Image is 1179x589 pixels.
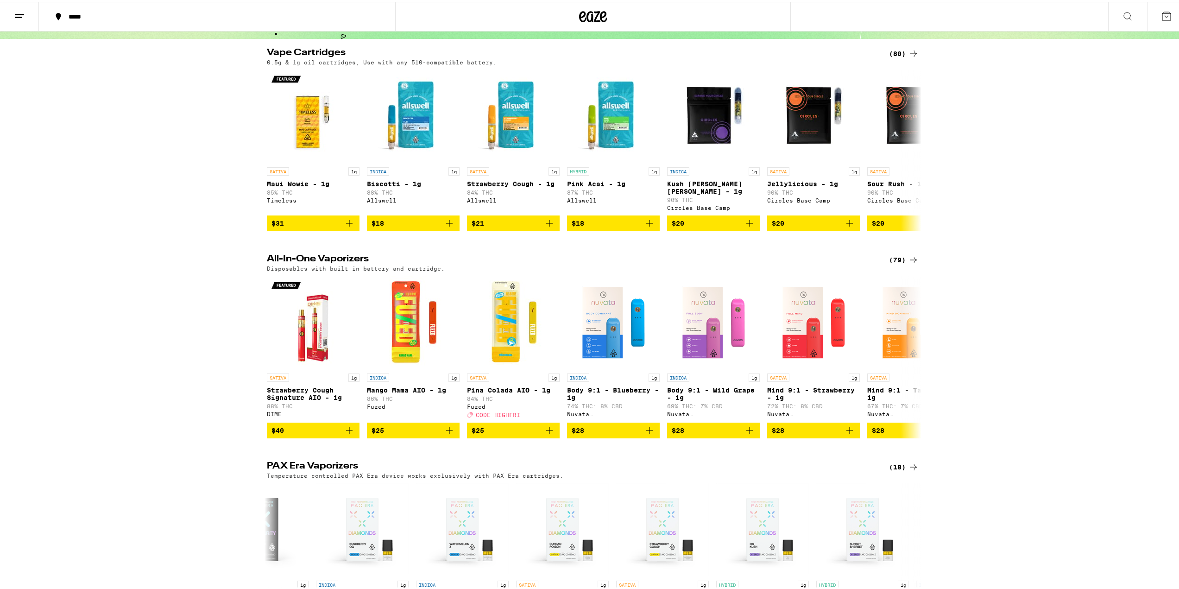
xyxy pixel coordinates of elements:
[767,409,860,415] div: Nuvata ([GEOGRAPHIC_DATA])
[772,218,784,225] span: $20
[867,165,889,174] p: SATIVA
[872,425,884,432] span: $28
[867,409,960,415] div: Nuvata ([GEOGRAPHIC_DATA])
[267,68,359,161] img: Timeless - Maui Wowie - 1g
[567,214,660,229] button: Add to bag
[716,579,738,587] p: HYBRID
[898,579,909,587] p: 1g
[667,401,760,407] p: 69% THC: 7% CBD
[448,372,460,380] p: 1g
[367,214,460,229] button: Add to bag
[667,195,760,201] p: 90% THC
[867,274,960,421] a: Open page for Mind 9:1 - Tangerine - 1g from Nuvata (CA)
[867,401,960,407] p: 67% THC: 7% CBD
[267,460,874,471] h2: PAX Era Vaporizers
[649,372,660,380] p: 1g
[867,196,960,202] div: Circles Base Camp
[367,188,460,194] p: 88% THC
[267,385,359,399] p: Strawberry Cough Signature AIO - 1g
[567,409,660,415] div: Nuvata ([GEOGRAPHIC_DATA])
[867,421,960,437] button: Add to bag
[267,264,445,270] p: Disposables with built-in battery and cartridge.
[267,274,359,421] a: Open page for Strawberry Cough Signature AIO - 1g from DIME
[767,178,860,186] p: Jellylicious - 1g
[567,385,660,399] p: Body 9:1 - Blueberry - 1g
[667,68,760,214] a: Open page for Kush Berry Bliss - 1g from Circles Base Camp
[872,218,884,225] span: $20
[767,274,860,367] img: Nuvata (CA) - Mind 9:1 - Strawberry - 1g
[616,481,709,574] img: PAX - Pax Diamonds: Strawberry Cough - 1g
[6,6,67,14] span: Hi. Need any help?
[867,68,960,214] a: Open page for Sour Rush - 1g from Circles Base Camp
[416,481,509,574] img: PAX - Pax Diamonds : Watermelon Z - 1g
[767,214,860,229] button: Add to bag
[549,165,560,174] p: 1g
[798,579,809,587] p: 1g
[767,68,860,161] img: Circles Base Camp - Jellylicious - 1g
[367,274,460,367] img: Fuzed - Mango Mama AIO - 1g
[416,579,438,587] p: INDICA
[267,421,359,437] button: Add to bag
[867,214,960,229] button: Add to bag
[372,218,384,225] span: $18
[889,460,919,471] div: (18)
[567,421,660,437] button: Add to bag
[297,579,309,587] p: 1g
[567,165,589,174] p: HYBRID
[267,188,359,194] p: 85% THC
[916,481,1009,574] img: PAX - PAX Rosin: Blueberry OG - 1g
[267,196,359,202] div: Timeless
[467,188,560,194] p: 84% THC
[472,218,484,225] span: $21
[772,425,784,432] span: $28
[767,274,860,421] a: Open page for Mind 9:1 - Strawberry - 1g from Nuvata (CA)
[889,253,919,264] a: (79)
[367,196,460,202] div: Allswell
[816,579,839,587] p: HYBRID
[516,481,609,574] img: PAX - Pax Diamonds: Durban Poison - 1g
[367,394,460,400] p: 86% THC
[467,274,560,421] a: Open page for Pina Colada AIO - 1g from Fuzed
[498,579,509,587] p: 1g
[472,425,484,432] span: $25
[467,421,560,437] button: Add to bag
[467,196,560,202] div: Allswell
[867,178,960,186] p: Sour Rush - 1g
[367,165,389,174] p: INDICA
[667,274,760,421] a: Open page for Body 9:1 - Wild Grape - 1g from Nuvata (CA)
[867,372,889,380] p: SATIVA
[367,385,460,392] p: Mango Mama AIO - 1g
[267,46,874,57] h2: Vape Cartridges
[667,372,689,380] p: INDICA
[467,274,560,367] img: Fuzed - Pina Colada AIO - 1g
[598,579,609,587] p: 1g
[767,385,860,399] p: Mind 9:1 - Strawberry - 1g
[467,394,560,400] p: 84% THC
[672,218,684,225] span: $20
[372,425,384,432] span: $25
[467,178,560,186] p: Strawberry Cough - 1g
[316,481,409,574] img: PAX - Pax Diamonds : Kushberry OG - 1g
[271,218,284,225] span: $31
[367,421,460,437] button: Add to bag
[767,165,789,174] p: SATIVA
[267,178,359,186] p: Maui Wowie - 1g
[572,425,584,432] span: $28
[667,409,760,415] div: Nuvata ([GEOGRAPHIC_DATA])
[667,385,760,399] p: Body 9:1 - Wild Grape - 1g
[667,165,689,174] p: INDICA
[889,46,919,57] a: (80)
[476,410,520,416] span: CODE HIGHFRI
[667,68,760,161] img: Circles Base Camp - Kush Berry Bliss - 1g
[667,274,760,367] img: Nuvata (CA) - Body 9:1 - Wild Grape - 1g
[567,274,660,421] a: Open page for Body 9:1 - Blueberry - 1g from Nuvata (CA)
[572,218,584,225] span: $18
[567,401,660,407] p: 74% THC: 8% CBD
[216,481,309,574] img: PAX - Pax High Purity: Forbidden Fruit - 1g
[267,409,359,415] div: DIME
[367,178,460,186] p: Biscotti - 1g
[567,188,660,194] p: 87% THC
[267,253,874,264] h2: All-In-One Vaporizers
[549,372,560,380] p: 1g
